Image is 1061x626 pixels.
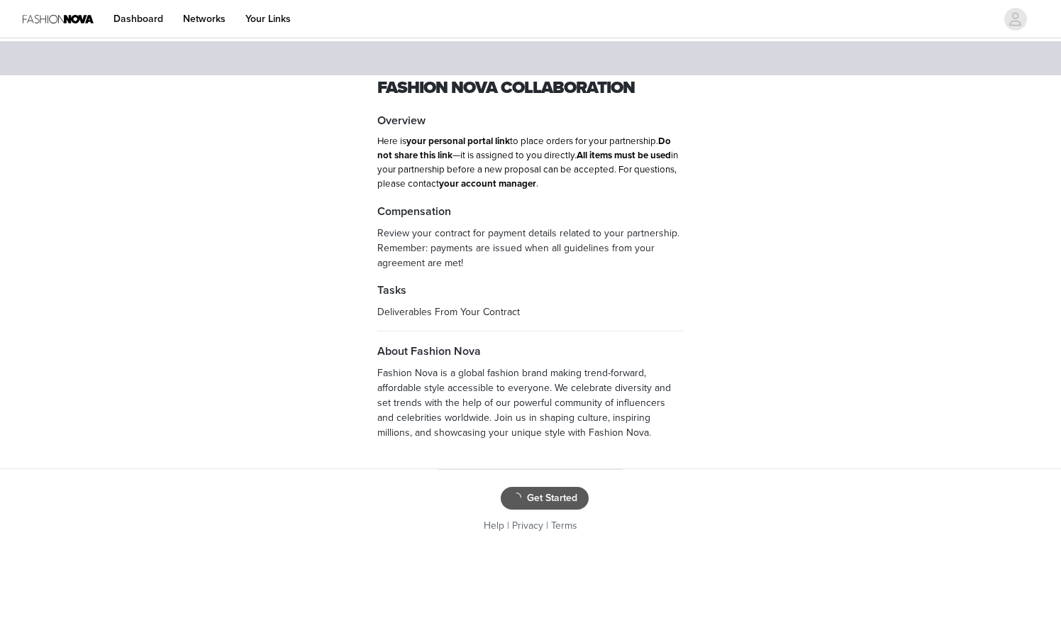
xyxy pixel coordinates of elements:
span: | [546,520,548,532]
h4: Overview [377,112,684,129]
a: Your Links [237,3,299,35]
strong: Do not share this link [377,136,671,161]
strong: your personal portal link [406,136,510,147]
a: Privacy [512,520,543,532]
h1: Fashion Nova Collaboration [377,75,684,101]
strong: All items must be used [577,150,671,161]
span: Here is to place orders for your partnership. —it is assigned to you directly. in your partnershi... [377,136,678,190]
h4: Compensation [377,203,684,220]
strong: your account manager [439,178,536,190]
img: Fashion Nova Logo [23,3,94,35]
p: Review your contract for payment details related to your partnership. Remember: payments are issu... [377,226,684,270]
a: Terms [551,520,577,532]
div: avatar [1009,8,1022,31]
a: Dashboard [105,3,172,35]
a: Help [484,520,504,532]
h4: About Fashion Nova [377,343,684,360]
p: Fashion Nova is a global fashion brand making trend-forward, affordable style accessible to every... [377,366,684,440]
span: Deliverables From Your Contract [377,306,520,318]
h4: Tasks [377,282,684,299]
a: Networks [174,3,234,35]
span: | [507,520,509,532]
